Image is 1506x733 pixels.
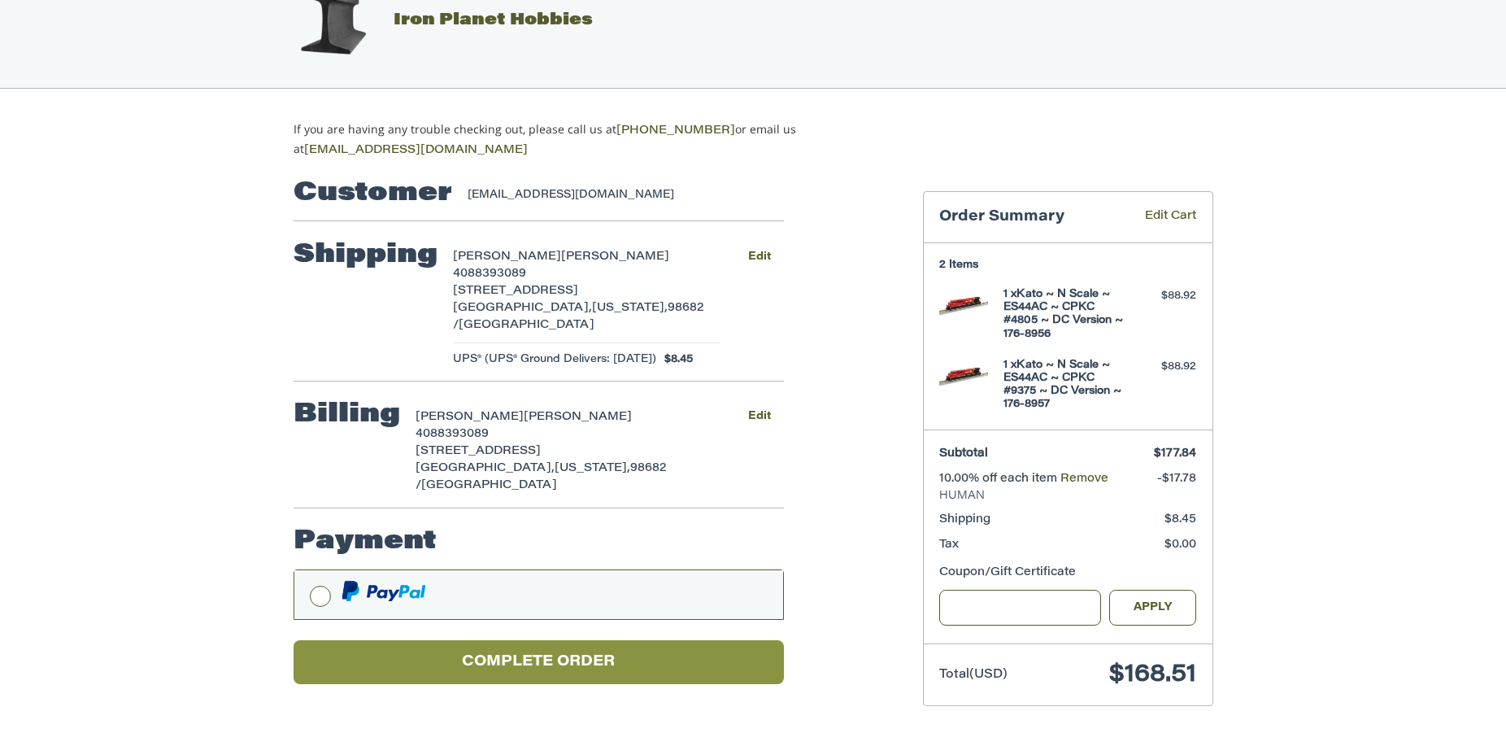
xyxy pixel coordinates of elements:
[416,463,555,474] span: [GEOGRAPHIC_DATA],
[416,412,524,423] span: [PERSON_NAME]
[468,187,768,203] div: [EMAIL_ADDRESS][DOMAIN_NAME]
[304,145,528,156] a: [EMAIL_ADDRESS][DOMAIN_NAME]
[294,640,784,685] button: Complete order
[453,286,578,297] span: [STREET_ADDRESS]
[939,590,1101,626] input: Gift Certificate or Coupon Code
[656,351,693,368] span: $8.45
[561,251,669,263] span: [PERSON_NAME]
[939,208,1121,227] h3: Order Summary
[416,429,489,440] span: 4088393089
[616,125,735,137] a: [PHONE_NUMBER]
[939,473,1060,485] span: 10.00% off each item
[939,259,1196,272] h3: 2 Items
[592,303,668,314] span: [US_STATE],
[1109,663,1196,687] span: $168.51
[453,303,592,314] span: [GEOGRAPHIC_DATA],
[416,446,541,457] span: [STREET_ADDRESS]
[1060,473,1108,485] a: Remove
[416,463,666,491] span: 98682 /
[294,120,847,159] p: If you are having any trouble checking out, please call us at or email us at
[276,12,593,28] a: Iron Planet Hobbies
[342,581,426,601] img: PayPal icon
[1132,359,1196,375] div: $88.92
[1157,473,1196,485] span: -$17.78
[939,565,1196,582] div: Coupon/Gift Certificate
[294,526,437,558] h2: Payment
[939,514,990,526] span: Shipping
[459,320,594,331] span: [GEOGRAPHIC_DATA]
[939,539,959,551] span: Tax
[1132,288,1196,304] div: $88.92
[555,463,630,474] span: [US_STATE],
[524,412,632,423] span: [PERSON_NAME]
[1164,539,1196,551] span: $0.00
[453,268,526,280] span: 4088393089
[294,399,400,431] h2: Billing
[1109,590,1197,626] button: Apply
[939,448,988,460] span: Subtotal
[736,405,784,429] button: Edit
[394,12,593,28] span: Iron Planet Hobbies
[421,480,557,491] span: [GEOGRAPHIC_DATA]
[736,245,784,268] button: Edit
[453,351,656,368] span: UPS® (UPS® Ground Delivers: [DATE])
[939,488,1196,504] span: HUMAN
[1003,288,1128,341] h4: 1 x Kato ~ N Scale ~ ES44AC ~ CPKC #4805 ~ DC Version ~ 176-8956
[1164,514,1196,526] span: $8.45
[294,239,437,272] h2: Shipping
[939,669,1008,681] span: Total (USD)
[1121,208,1196,227] a: Edit Cart
[1003,359,1128,412] h4: 1 x Kato ~ N Scale ~ ES44AC ~ CPKC #9375 ~ DC Version ~ 176-8957
[1154,448,1196,460] span: $177.84
[294,177,452,210] h2: Customer
[453,251,561,263] span: [PERSON_NAME]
